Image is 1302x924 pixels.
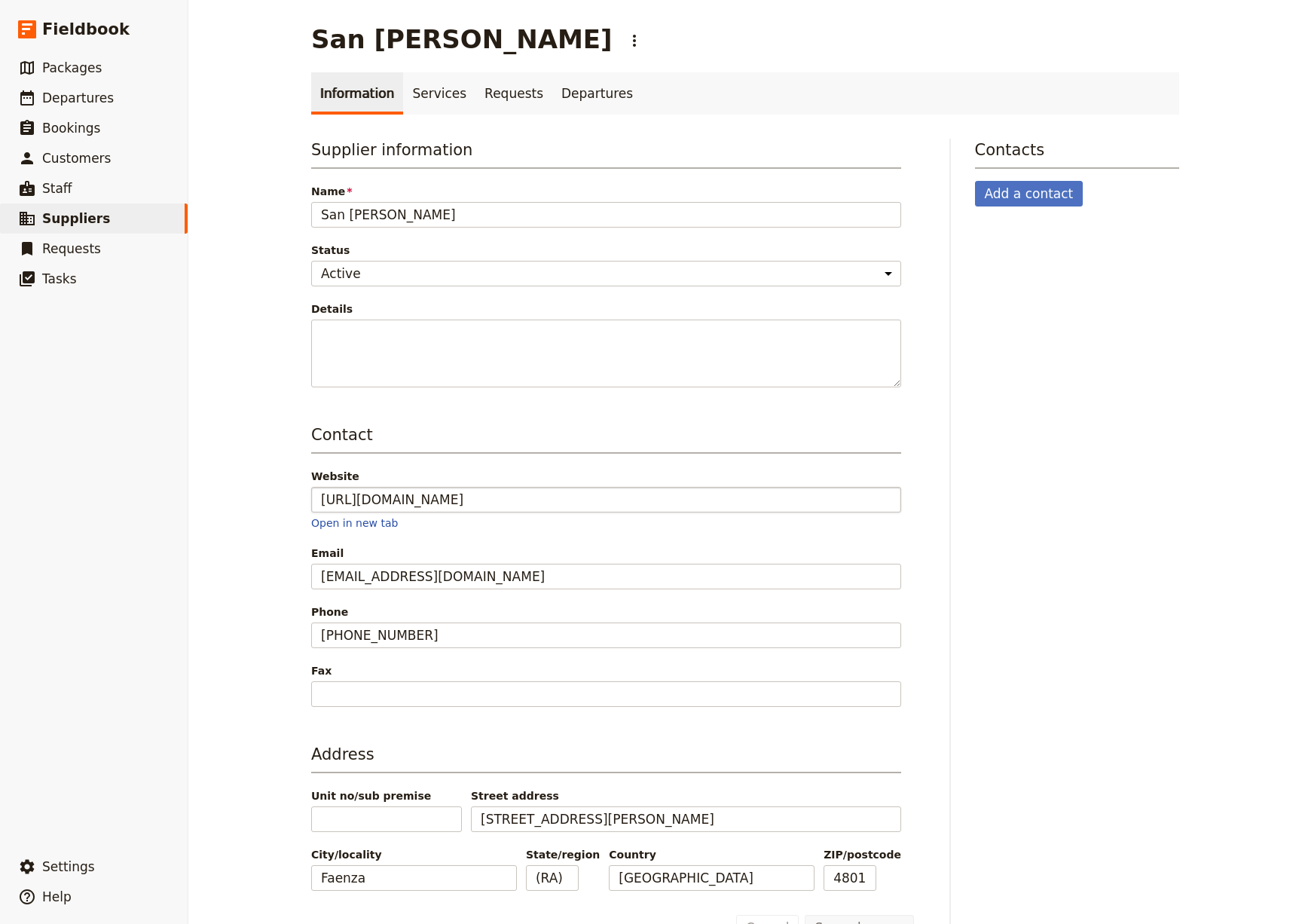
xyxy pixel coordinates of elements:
a: Information [311,72,403,115]
span: Tasks [42,271,77,286]
input: Email [311,564,901,589]
span: City/locality [311,847,517,862]
div: Website [311,469,901,484]
span: Country [609,847,815,862]
input: State/region [526,865,579,891]
select: Status [311,261,901,286]
input: Fax [311,681,901,707]
span: Help [42,889,72,904]
a: Departures [552,72,642,115]
span: Settings [42,859,95,874]
span: Customers [42,151,111,166]
span: Street address [471,788,901,803]
span: ZIP/postcode [824,847,901,862]
span: Email [311,546,901,561]
span: Phone [311,604,901,620]
a: Services [403,72,475,115]
button: Add a contact [975,181,1083,207]
h1: San [PERSON_NAME] [311,24,613,54]
span: Unit no/sub premise [311,788,462,803]
h3: Address [311,743,901,773]
span: State/region [526,847,600,862]
span: Suppliers [42,211,110,226]
input: ZIP/postcode [824,865,876,891]
h3: Supplier information [311,139,901,169]
span: Staff [42,181,72,196]
span: Fieldbook [42,18,130,41]
input: Unit no/sub premise [311,806,462,832]
span: Fax [311,663,901,678]
input: Street address [471,806,901,832]
input: City/locality [311,865,517,891]
input: Phone [311,623,901,648]
span: Name [311,184,901,199]
button: Actions [622,28,647,54]
span: Departures [42,90,114,106]
input: Website [311,487,901,512]
a: Requests [475,72,552,115]
input: Country [609,865,815,891]
input: Name [311,202,901,228]
h3: Contacts [975,139,1180,169]
span: Status [311,243,901,258]
span: Details [311,301,901,317]
a: Open in new tab [311,517,398,529]
textarea: Details [311,320,901,387]
span: Packages [42,60,102,75]
span: Requests [42,241,101,256]
h3: Contact [311,424,901,454]
span: Bookings [42,121,100,136]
